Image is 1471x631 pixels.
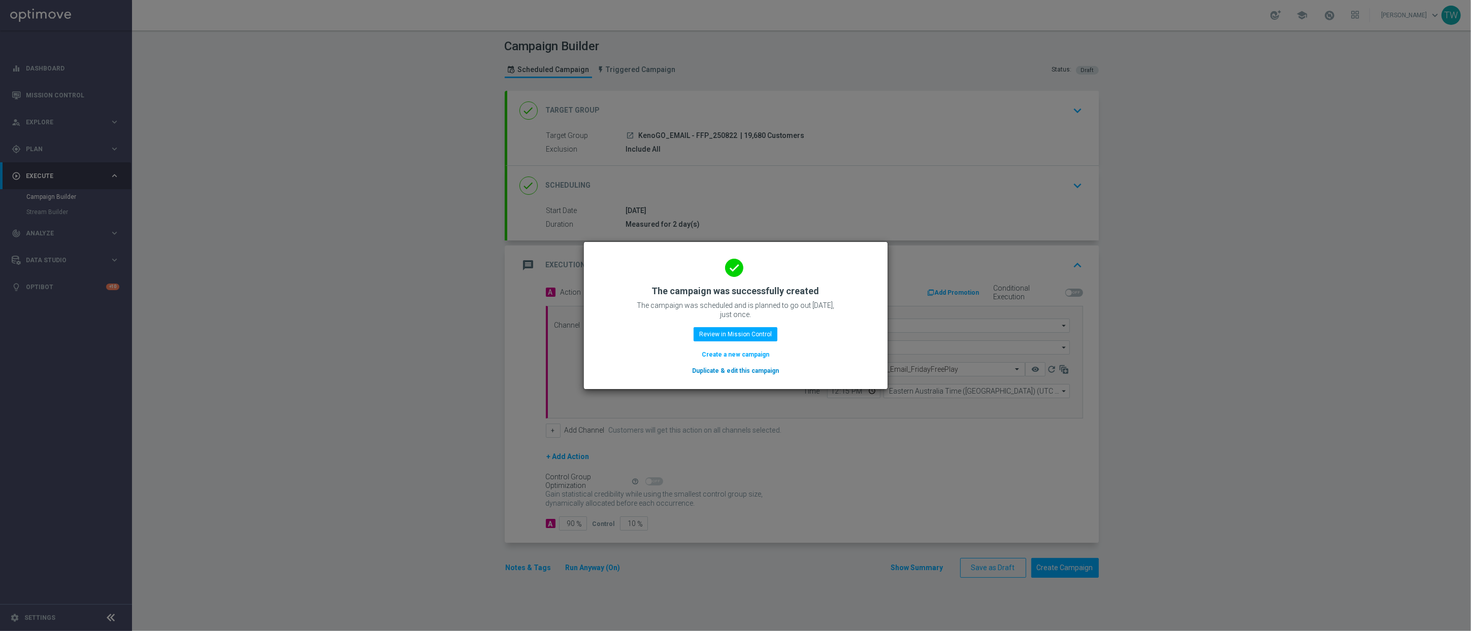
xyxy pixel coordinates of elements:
button: Create a new campaign [701,349,770,360]
p: The campaign was scheduled and is planned to go out [DATE], just once. [634,301,837,319]
h2: The campaign was successfully created [652,285,820,297]
button: Review in Mission Control [694,327,777,341]
button: Duplicate & edit this campaign [691,365,780,376]
i: done [725,259,743,277]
